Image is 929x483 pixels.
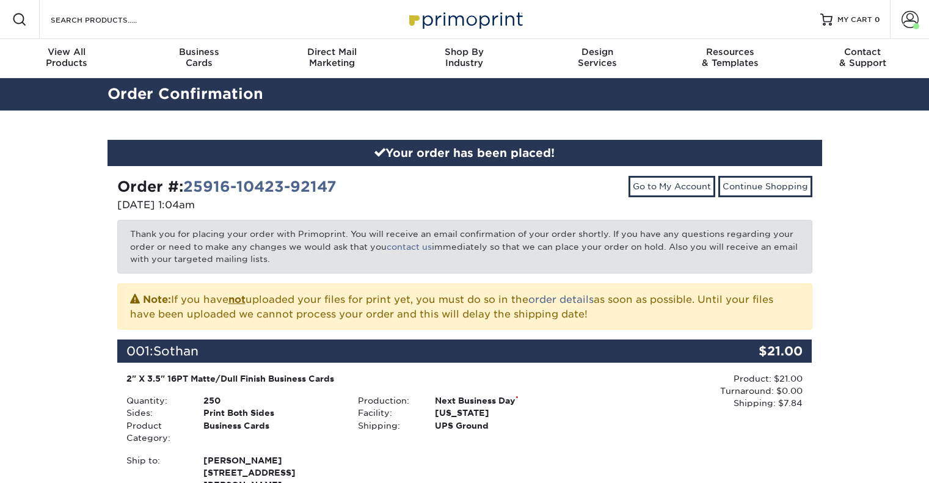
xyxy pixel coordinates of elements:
[696,340,812,363] div: $21.00
[266,46,398,57] span: Direct Mail
[183,178,337,195] a: 25916-10423-92147
[531,46,663,57] span: Design
[133,39,265,78] a: BusinessCards
[117,340,696,363] div: 001:
[117,178,337,195] strong: Order #:
[126,372,572,385] div: 2" X 3.5" 16PT Matte/Dull Finish Business Cards
[117,394,194,407] div: Quantity:
[117,220,812,273] p: Thank you for placing your order with Primoprint. You will receive an email confirmation of your ...
[133,46,265,68] div: Cards
[531,46,663,68] div: Services
[349,407,426,419] div: Facility:
[49,12,169,27] input: SEARCH PRODUCTS.....
[107,140,822,167] div: Your order has been placed!
[663,46,796,68] div: & Templates
[143,294,171,305] strong: Note:
[404,6,526,32] img: Primoprint
[796,46,929,57] span: Contact
[194,407,349,419] div: Print Both Sides
[426,407,580,419] div: [US_STATE]
[718,176,812,197] a: Continue Shopping
[203,454,340,467] span: [PERSON_NAME]
[98,83,831,106] h2: Order Confirmation
[266,39,398,78] a: Direct MailMarketing
[153,344,199,358] span: Sothan
[398,46,531,57] span: Shop By
[875,15,880,24] span: 0
[130,291,800,322] p: If you have uploaded your files for print yet, you must do so in the as soon as possible. Until y...
[228,294,246,305] b: not
[663,39,796,78] a: Resources& Templates
[194,419,349,445] div: Business Cards
[349,419,426,432] div: Shipping:
[117,198,456,212] p: [DATE] 1:04am
[387,242,432,252] a: contact us
[398,46,531,68] div: Industry
[796,46,929,68] div: & Support
[349,394,426,407] div: Production:
[837,15,872,25] span: MY CART
[117,407,194,419] div: Sides:
[796,39,929,78] a: Contact& Support
[117,419,194,445] div: Product Category:
[426,394,580,407] div: Next Business Day
[426,419,580,432] div: UPS Ground
[194,394,349,407] div: 250
[528,294,594,305] a: order details
[266,46,398,68] div: Marketing
[580,372,803,410] div: Product: $21.00 Turnaround: $0.00 Shipping: $7.84
[628,176,715,197] a: Go to My Account
[398,39,531,78] a: Shop ByIndustry
[663,46,796,57] span: Resources
[531,39,663,78] a: DesignServices
[133,46,265,57] span: Business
